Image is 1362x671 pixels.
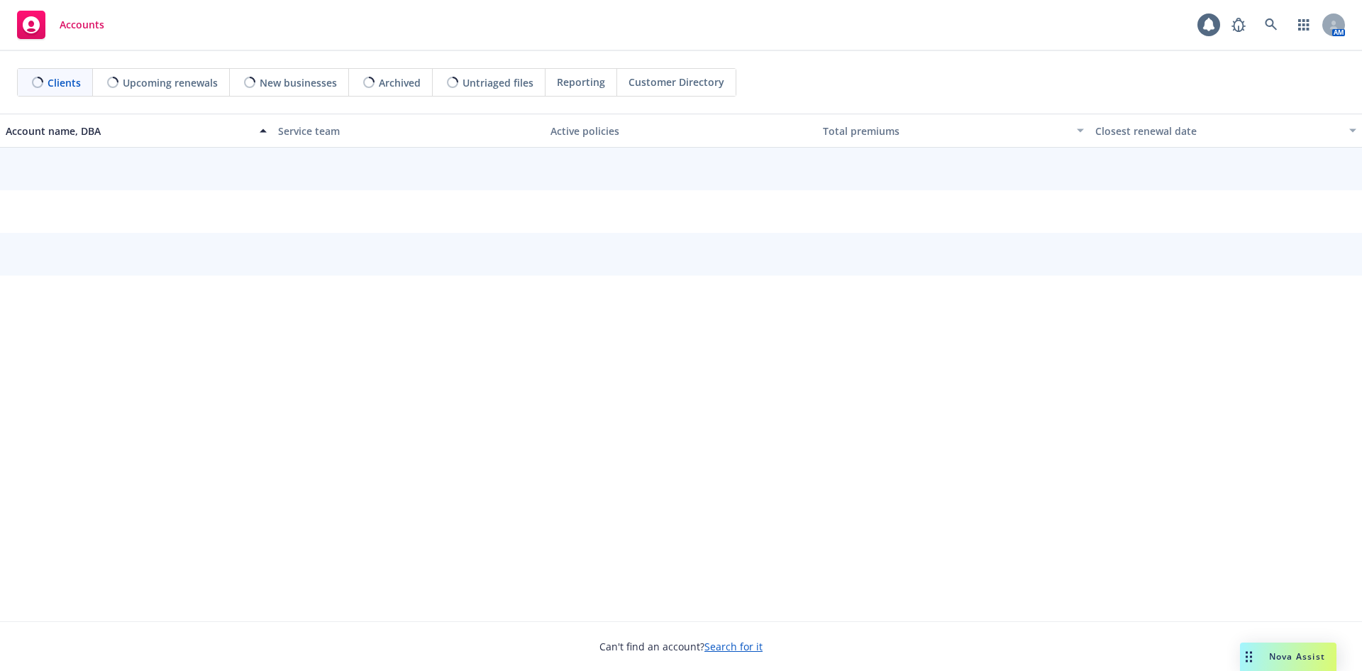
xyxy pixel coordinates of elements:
div: Closest renewal date [1095,124,1341,138]
div: Active policies [550,124,812,138]
button: Active policies [545,114,817,148]
div: Total premiums [823,124,1068,138]
span: Clients [48,75,81,90]
button: Closest renewal date [1090,114,1362,148]
span: New businesses [260,75,337,90]
button: Nova Assist [1240,643,1336,671]
span: Reporting [557,75,605,89]
a: Accounts [11,5,110,45]
span: Customer Directory [629,75,724,89]
a: Search for it [704,640,763,653]
span: Untriaged files [463,75,533,90]
a: Search [1257,11,1285,39]
span: Can't find an account? [599,639,763,654]
a: Report a Bug [1224,11,1253,39]
div: Service team [278,124,539,138]
button: Service team [272,114,545,148]
a: Switch app [1290,11,1318,39]
span: Nova Assist [1269,650,1325,662]
button: Total premiums [817,114,1090,148]
span: Archived [379,75,421,90]
span: Upcoming renewals [123,75,218,90]
div: Account name, DBA [6,124,251,138]
span: Accounts [60,19,104,31]
div: Drag to move [1240,643,1258,671]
